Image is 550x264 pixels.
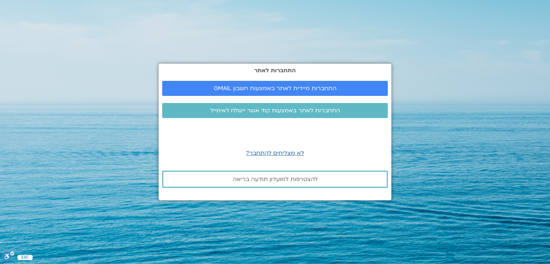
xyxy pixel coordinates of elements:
[214,85,337,92] span: התחברות מיידית לאתר באמצעות חשבון GMAIL
[210,107,340,114] span: התחברות לאתר באמצעות קוד אשר יישלח לאימייל
[162,103,388,118] a: התחברות לאתר באמצעות קוד אשר יישלח לאימייל
[233,176,318,182] span: להצטרפות למועדון תודעה בריאה
[162,81,388,96] a: התחברות מיידית לאתר באמצעות חשבון GMAIL
[162,67,388,74] h2: התחברות לאתר
[246,149,304,157] a: לא מצליחים להתחבר?
[162,171,388,188] a: להצטרפות למועדון תודעה בריאה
